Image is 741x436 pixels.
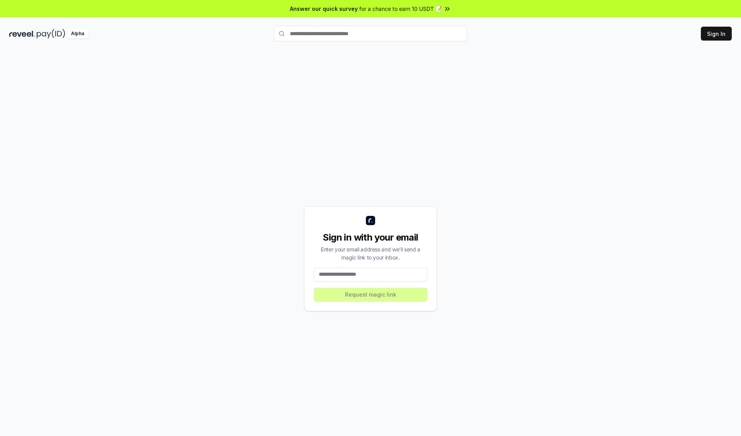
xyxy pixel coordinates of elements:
div: Enter your email address and we’ll send a magic link to your inbox. [314,245,427,261]
span: Answer our quick survey [290,5,358,13]
div: Sign in with your email [314,231,427,244]
div: Alpha [67,29,88,39]
img: logo_small [366,216,375,225]
button: Sign In [701,27,732,41]
img: reveel_dark [9,29,35,39]
img: pay_id [37,29,65,39]
span: for a chance to earn 10 USDT 📝 [359,5,442,13]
